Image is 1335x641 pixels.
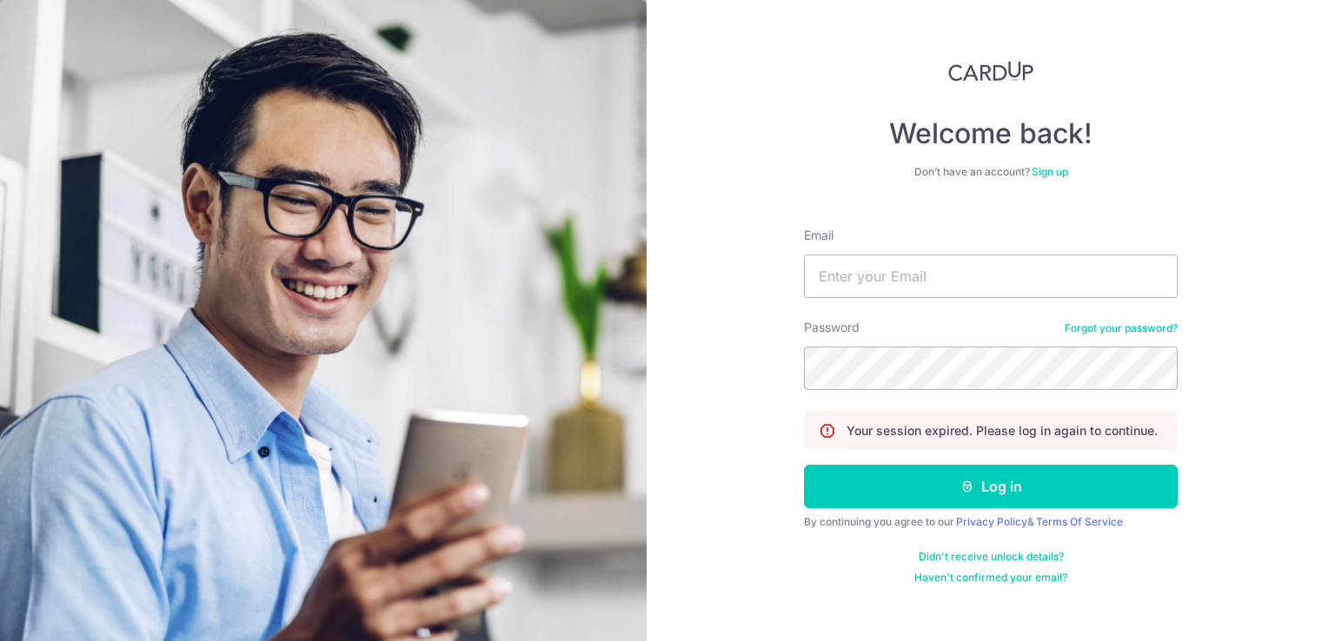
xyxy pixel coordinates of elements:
[804,254,1178,298] input: Enter your Email
[804,227,834,244] label: Email
[804,165,1178,179] div: Don’t have an account?
[919,550,1064,564] a: Didn't receive unlock details?
[804,465,1178,508] button: Log in
[1036,515,1123,528] a: Terms Of Service
[804,319,860,336] label: Password
[956,515,1027,528] a: Privacy Policy
[1032,165,1068,178] a: Sign up
[804,515,1178,529] div: By continuing you agree to our &
[804,116,1178,151] h4: Welcome back!
[1065,321,1178,335] a: Forgot your password?
[847,422,1158,439] p: Your session expired. Please log in again to continue.
[948,61,1033,82] img: CardUp Logo
[914,571,1067,585] a: Haven't confirmed your email?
